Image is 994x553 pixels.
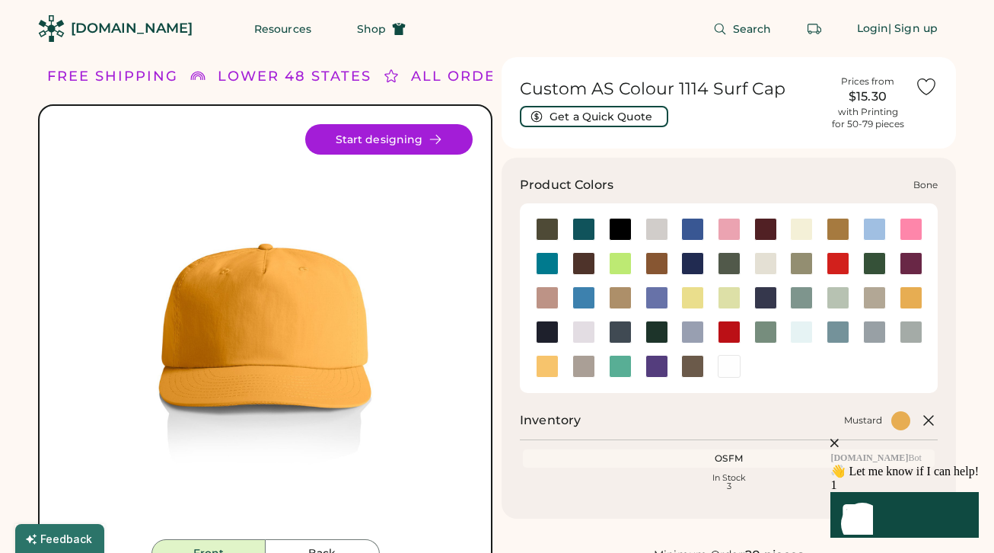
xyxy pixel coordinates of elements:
[218,66,371,87] div: LOWER 48 STATES
[47,66,178,87] div: FREE SHIPPING
[305,124,473,155] button: Start designing
[520,411,581,430] h2: Inventory
[520,78,820,100] h1: Custom AS Colour 1114 Surf Cap
[520,176,613,194] h3: Product Colors
[411,66,517,87] div: ALL ORDERS
[339,14,424,44] button: Shop
[695,14,790,44] button: Search
[799,14,830,44] button: Retrieve an order
[857,21,889,37] div: Login
[58,124,473,539] div: 1114 Style Image
[830,88,906,106] div: $15.30
[888,21,938,37] div: | Sign up
[357,24,386,34] span: Shop
[71,19,193,38] div: [DOMAIN_NAME]
[913,179,938,191] div: Bone
[739,357,990,550] iframe: Front Chat
[38,15,65,42] img: Rendered Logo - Screens
[520,106,668,127] button: Get a Quick Quote
[832,106,904,130] div: with Printing for 50-79 pieces
[733,24,772,34] span: Search
[236,14,330,44] button: Resources
[841,75,894,88] div: Prices from
[526,474,932,491] div: In Stock 3
[58,124,473,539] img: 1114 - Mustard Front Image
[526,452,932,465] div: OSFM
